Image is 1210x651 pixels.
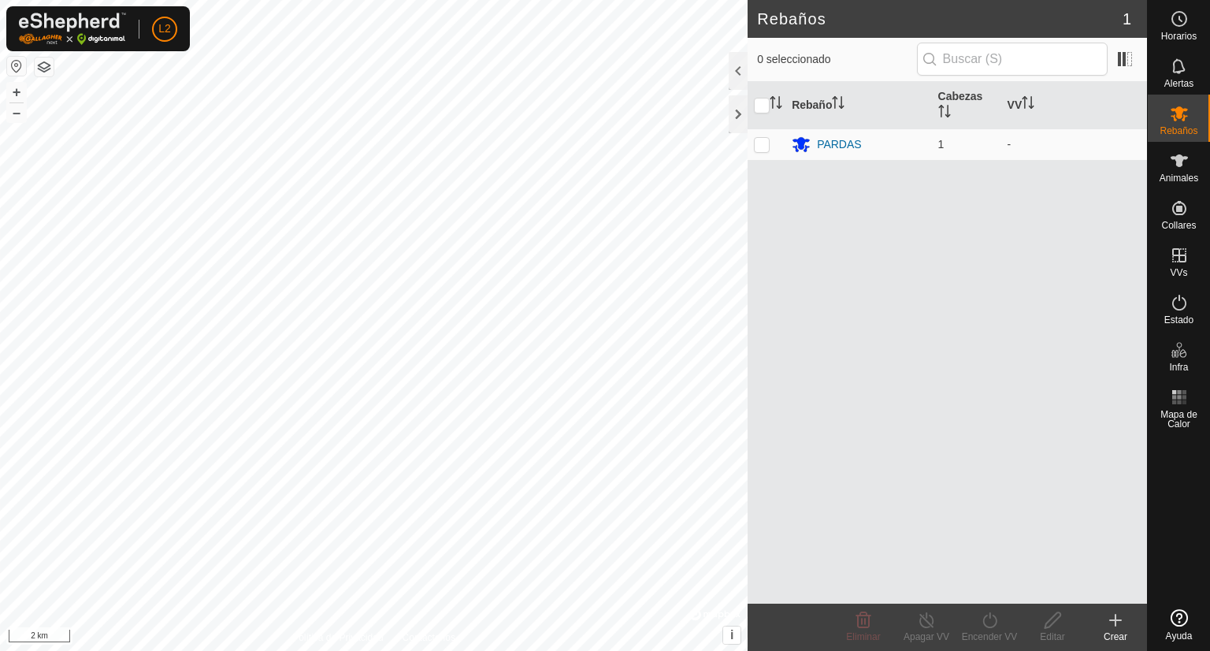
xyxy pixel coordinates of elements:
p-sorticon: Activar para ordenar [770,99,782,111]
button: i [723,627,740,644]
span: Infra [1169,363,1188,372]
span: Rebaños [1160,126,1197,136]
span: 1 [1123,7,1131,31]
span: Eliminar [846,631,880,642]
button: – [7,103,26,122]
div: Apagar VV [895,630,958,644]
span: Horarios [1161,32,1197,41]
p-sorticon: Activar para ordenar [938,107,951,120]
input: Buscar (S) [917,43,1108,76]
span: Alertas [1164,79,1193,88]
td: - [1001,128,1147,160]
span: i [730,628,733,642]
div: Crear [1084,630,1147,644]
span: 1 [938,138,945,151]
a: Ayuda [1148,603,1210,647]
h2: Rebaños [757,9,1123,28]
p-sorticon: Activar para ordenar [1022,99,1034,111]
a: Política de Privacidad [292,631,383,645]
th: Rebaño [785,82,931,129]
a: Contáctenos [403,631,455,645]
span: L2 [158,20,171,37]
th: VV [1001,82,1147,129]
div: Encender VV [958,630,1021,644]
span: Animales [1160,173,1198,183]
button: Capas del Mapa [35,58,54,76]
span: Collares [1161,221,1196,230]
span: Estado [1164,315,1193,325]
span: 0 seleccionado [757,51,916,68]
div: PARDAS [817,136,862,153]
img: Logo Gallagher [19,13,126,45]
th: Cabezas [932,82,1001,129]
span: VVs [1170,268,1187,277]
button: Restablecer Mapa [7,57,26,76]
span: Ayuda [1166,631,1193,641]
p-sorticon: Activar para ordenar [832,99,844,111]
span: Mapa de Calor [1152,410,1206,429]
button: + [7,83,26,102]
div: Editar [1021,630,1084,644]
